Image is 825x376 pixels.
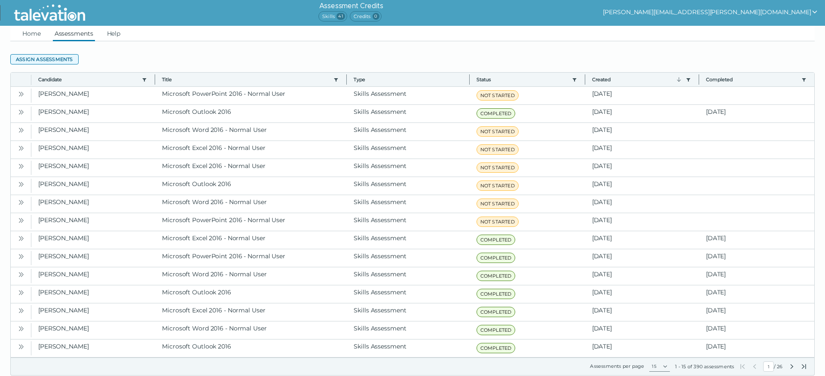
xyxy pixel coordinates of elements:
[31,339,155,357] clr-dg-cell: [PERSON_NAME]
[155,87,347,104] clr-dg-cell: Microsoft PowerPoint 2016 - Normal User
[16,161,26,171] button: Open
[31,231,155,249] clr-dg-cell: [PERSON_NAME]
[699,105,814,122] clr-dg-cell: [DATE]
[739,361,807,372] div: /
[776,363,783,370] span: Total Pages
[477,199,519,209] span: NOT STARTED
[350,11,381,21] span: Credits
[53,26,95,41] a: Assessments
[155,177,347,195] clr-dg-cell: Microsoft Outlook 2016
[590,363,644,369] label: Assessments per page
[763,361,774,372] input: Current Page
[585,339,699,357] clr-dg-cell: [DATE]
[155,303,347,321] clr-dg-cell: Microsoft Excel 2016 - Normal User
[467,70,472,89] button: Column resize handle
[18,253,24,260] cds-icon: Open
[16,341,26,352] button: Open
[16,143,26,153] button: Open
[477,217,519,227] span: NOT STARTED
[347,213,469,231] clr-dg-cell: Skills Assessment
[347,267,469,285] clr-dg-cell: Skills Assessment
[592,76,682,83] button: Created
[10,2,89,24] img: Talevation_Logo_Transparent_white.png
[31,123,155,141] clr-dg-cell: [PERSON_NAME]
[477,108,516,119] span: COMPLETED
[477,343,516,353] span: COMPLETED
[585,267,699,285] clr-dg-cell: [DATE]
[477,76,568,83] button: Status
[347,177,469,195] clr-dg-cell: Skills Assessment
[585,87,699,104] clr-dg-cell: [DATE]
[31,87,155,104] clr-dg-cell: [PERSON_NAME]
[699,249,814,267] clr-dg-cell: [DATE]
[347,159,469,177] clr-dg-cell: Skills Assessment
[585,285,699,303] clr-dg-cell: [DATE]
[699,231,814,249] clr-dg-cell: [DATE]
[16,197,26,207] button: Open
[16,89,26,99] button: Open
[16,215,26,225] button: Open
[477,307,516,317] span: COMPLETED
[477,253,516,263] span: COMPLETED
[18,145,24,152] cds-icon: Open
[347,195,469,213] clr-dg-cell: Skills Assessment
[155,231,347,249] clr-dg-cell: Microsoft Excel 2016 - Normal User
[31,141,155,159] clr-dg-cell: [PERSON_NAME]
[16,323,26,333] button: Open
[585,105,699,122] clr-dg-cell: [DATE]
[585,159,699,177] clr-dg-cell: [DATE]
[31,285,155,303] clr-dg-cell: [PERSON_NAME]
[699,321,814,339] clr-dg-cell: [DATE]
[585,177,699,195] clr-dg-cell: [DATE]
[347,321,469,339] clr-dg-cell: Skills Assessment
[18,91,24,98] cds-icon: Open
[16,125,26,135] button: Open
[739,363,746,370] button: First Page
[699,267,814,285] clr-dg-cell: [DATE]
[347,87,469,104] clr-dg-cell: Skills Assessment
[21,26,43,41] a: Home
[31,303,155,321] clr-dg-cell: [PERSON_NAME]
[18,217,24,224] cds-icon: Open
[155,249,347,267] clr-dg-cell: Microsoft PowerPoint 2016 - Normal User
[477,144,519,155] span: NOT STARTED
[477,90,519,101] span: NOT STARTED
[477,126,519,137] span: NOT STARTED
[751,363,758,370] button: Previous Page
[585,213,699,231] clr-dg-cell: [DATE]
[152,70,158,89] button: Column resize handle
[18,343,24,350] cds-icon: Open
[347,105,469,122] clr-dg-cell: Skills Assessment
[347,285,469,303] clr-dg-cell: Skills Assessment
[347,141,469,159] clr-dg-cell: Skills Assessment
[31,105,155,122] clr-dg-cell: [PERSON_NAME]
[585,195,699,213] clr-dg-cell: [DATE]
[354,76,462,83] span: Type
[347,249,469,267] clr-dg-cell: Skills Assessment
[16,179,26,189] button: Open
[155,123,347,141] clr-dg-cell: Microsoft Word 2016 - Normal User
[706,76,798,83] button: Completed
[347,339,469,357] clr-dg-cell: Skills Assessment
[155,321,347,339] clr-dg-cell: Microsoft Word 2016 - Normal User
[18,289,24,296] cds-icon: Open
[347,231,469,249] clr-dg-cell: Skills Assessment
[318,1,384,11] h6: Assessment Credits
[18,109,24,116] cds-icon: Open
[16,251,26,261] button: Open
[18,325,24,332] cds-icon: Open
[18,307,24,314] cds-icon: Open
[31,321,155,339] clr-dg-cell: [PERSON_NAME]
[155,105,347,122] clr-dg-cell: Microsoft Outlook 2016
[336,13,345,20] span: 41
[582,70,588,89] button: Column resize handle
[347,303,469,321] clr-dg-cell: Skills Assessment
[801,363,807,370] button: Last Page
[699,303,814,321] clr-dg-cell: [DATE]
[699,285,814,303] clr-dg-cell: [DATE]
[477,325,516,335] span: COMPLETED
[585,231,699,249] clr-dg-cell: [DATE]
[18,163,24,170] cds-icon: Open
[31,177,155,195] clr-dg-cell: [PERSON_NAME]
[10,54,79,64] button: Assign assessments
